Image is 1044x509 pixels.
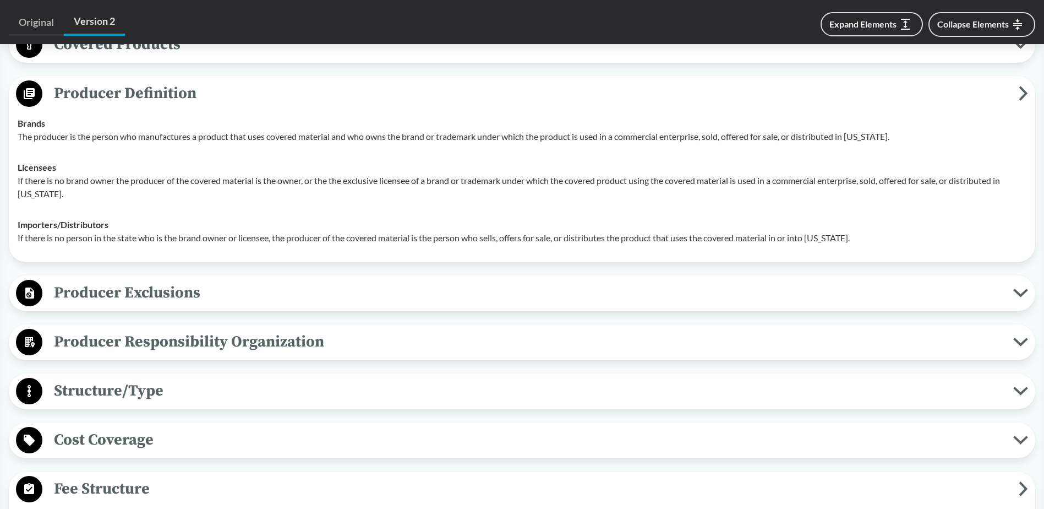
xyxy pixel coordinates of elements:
[42,378,1013,403] span: Structure/Type
[18,219,108,230] strong: Importers/​Distributors
[64,9,125,36] a: Version 2
[928,12,1035,37] button: Collapse Elements
[42,476,1019,501] span: Fee Structure
[13,279,1031,307] button: Producer Exclusions
[13,426,1031,454] button: Cost Coverage
[42,280,1013,305] span: Producer Exclusions
[18,130,1026,143] p: The producer is the person who manufactures a product that uses covered material and who owns the...
[18,118,45,128] strong: Brands
[9,10,64,35] a: Original
[13,80,1031,108] button: Producer Definition
[13,475,1031,503] button: Fee Structure
[18,162,56,172] strong: Licensees
[18,174,1026,201] p: If there is no brand owner the producer of the covered material is the owner, or the the exclusiv...
[18,231,1026,245] p: If there is no person in the state who is the brand owner or licensee, the producer of the covere...
[13,31,1031,59] button: Covered Products
[42,32,1013,57] span: Covered Products
[821,12,923,36] button: Expand Elements
[42,427,1013,452] span: Cost Coverage
[13,377,1031,405] button: Structure/Type
[42,81,1019,106] span: Producer Definition
[13,328,1031,356] button: Producer Responsibility Organization
[42,329,1013,354] span: Producer Responsibility Organization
